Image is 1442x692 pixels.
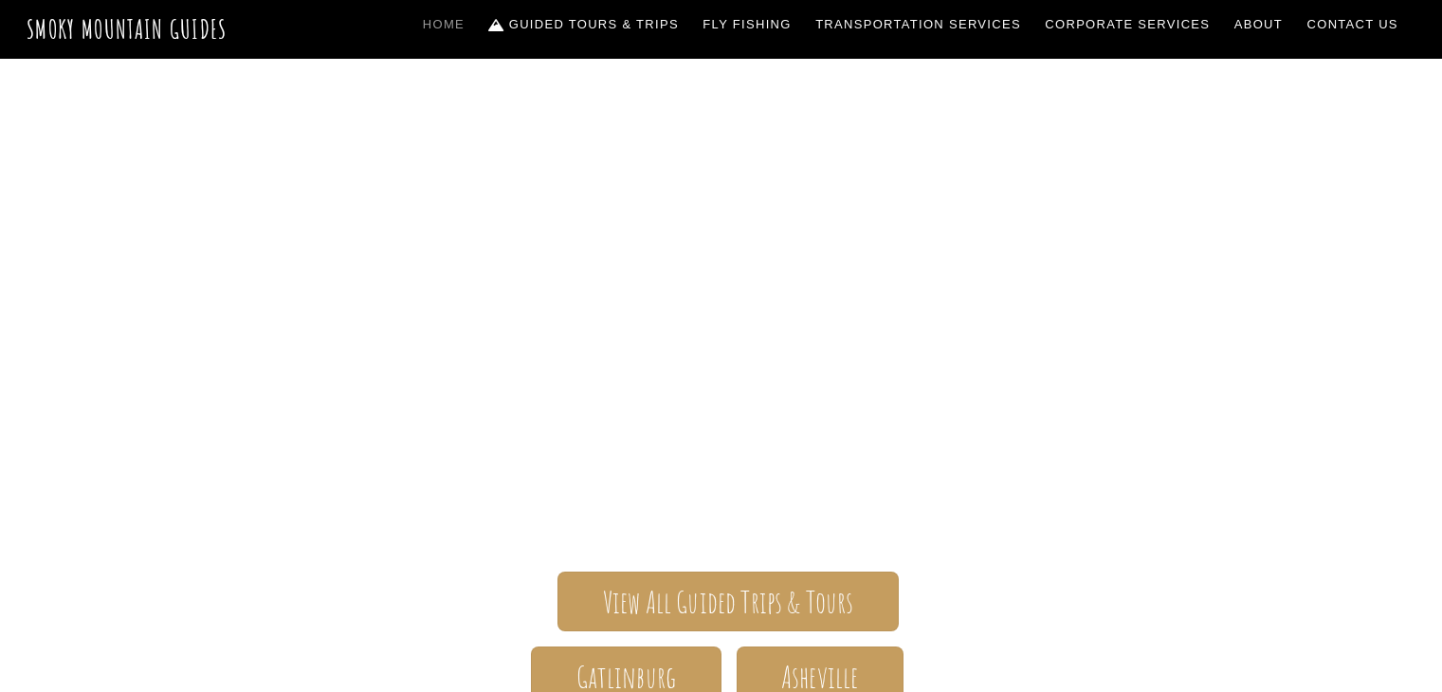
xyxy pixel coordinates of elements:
[576,667,677,687] span: Gatlinburg
[1038,5,1218,45] a: Corporate Services
[482,5,686,45] a: Guided Tours & Trips
[808,5,1028,45] a: Transportation Services
[557,572,898,631] a: View All Guided Trips & Tours
[781,667,858,687] span: Asheville
[415,5,472,45] a: Home
[172,370,1271,516] span: The ONLY one-stop, full Service Guide Company for the Gatlinburg and [GEOGRAPHIC_DATA] side of th...
[696,5,799,45] a: Fly Fishing
[27,13,228,45] a: Smoky Mountain Guides
[172,275,1271,370] span: Smoky Mountain Guides
[603,592,854,612] span: View All Guided Trips & Tours
[1300,5,1406,45] a: Contact Us
[1227,5,1290,45] a: About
